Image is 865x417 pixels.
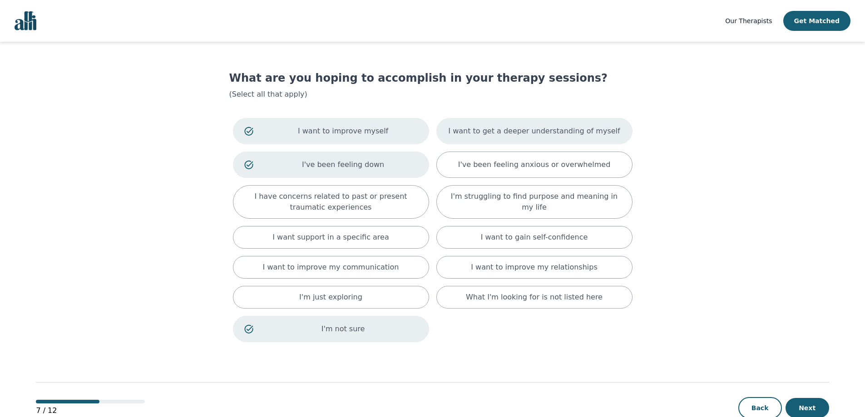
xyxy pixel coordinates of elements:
[458,159,611,170] p: I've been feeling anxious or overwhelmed
[15,11,36,30] img: alli logo
[244,191,418,213] p: I have concerns related to past or present traumatic experiences
[481,232,588,243] p: I want to gain self-confidence
[229,89,636,100] p: (Select all that apply)
[36,405,145,416] p: 7 / 12
[269,324,418,334] p: I'm not sure
[466,292,603,303] p: What I'm looking for is not listed here
[725,17,772,25] span: Our Therapists
[269,159,418,170] p: I've been feeling down
[448,126,620,137] p: I want to get a deeper understanding of myself
[272,232,389,243] p: I want support in a specific area
[783,11,850,31] button: Get Matched
[229,71,636,85] h1: What are you hoping to accomplish in your therapy sessions?
[471,262,597,273] p: I want to improve my relationships
[299,292,362,303] p: I'm just exploring
[725,15,772,26] a: Our Therapists
[269,126,418,137] p: I want to improve myself
[448,191,621,213] p: I'm struggling to find purpose and meaning in my life
[263,262,399,273] p: I want to improve my communication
